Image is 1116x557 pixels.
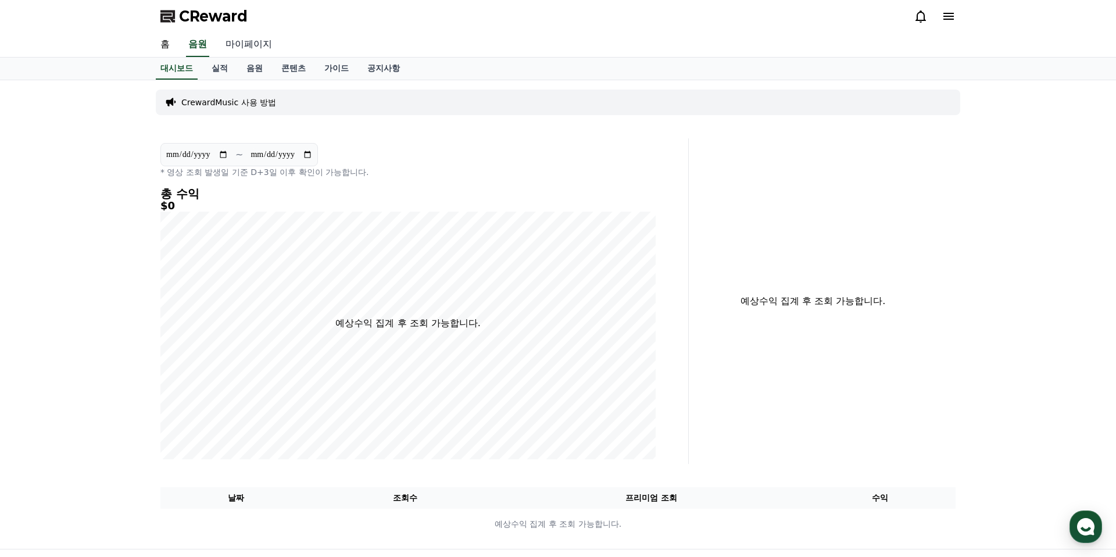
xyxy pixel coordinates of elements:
[335,316,480,330] p: 예상수익 집계 후 조회 가능합니다.
[216,33,281,57] a: 마이페이지
[181,97,276,108] a: CrewardMusic 사용 방법
[161,518,955,530] p: 예상수익 집계 후 조회 가능합니다.
[106,387,120,396] span: 대화
[698,294,928,308] p: 예상수익 집계 후 조회 가능합니다.
[237,58,272,80] a: 음원
[804,487,956,509] th: 수익
[77,369,150,398] a: 대화
[235,148,243,162] p: ~
[180,386,194,395] span: 설정
[160,187,656,200] h4: 총 수익
[312,487,499,509] th: 조회수
[499,487,804,509] th: 프리미엄 조회
[179,7,248,26] span: CReward
[315,58,358,80] a: 가이드
[358,58,409,80] a: 공지사항
[186,33,209,57] a: 음원
[160,200,656,212] h5: $0
[156,58,198,80] a: 대시보드
[3,369,77,398] a: 홈
[272,58,315,80] a: 콘텐츠
[160,166,656,178] p: * 영상 조회 발생일 기준 D+3일 이후 확인이 가능합니다.
[160,487,312,509] th: 날짜
[202,58,237,80] a: 실적
[150,369,223,398] a: 설정
[160,7,248,26] a: CReward
[151,33,179,57] a: 홈
[37,386,44,395] span: 홈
